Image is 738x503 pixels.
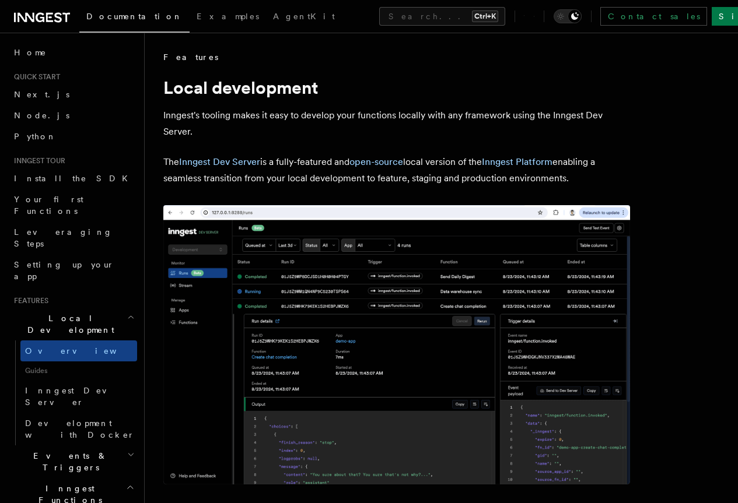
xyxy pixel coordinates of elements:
span: Next.js [14,90,69,99]
a: Home [9,42,137,63]
span: Inngest Dev Server [25,386,125,407]
button: Events & Triggers [9,445,137,478]
span: Inngest tour [9,156,65,166]
a: Development with Docker [20,413,137,445]
a: Examples [190,3,266,31]
a: Your first Functions [9,189,137,221]
a: AgentKit [266,3,342,31]
span: Features [163,51,218,63]
a: Python [9,126,137,147]
img: The Inngest Dev Server on the Functions page [163,205,630,484]
a: Inngest Platform [482,156,552,167]
div: Local Development [9,340,137,445]
button: Toggle dark mode [554,9,582,23]
span: Leveraging Steps [14,227,113,248]
span: Quick start [9,72,60,82]
span: Home [14,47,47,58]
a: Documentation [79,3,190,33]
span: Events & Triggers [9,450,127,473]
span: Guides [20,361,137,380]
h1: Local development [163,77,630,98]
span: Node.js [14,111,69,120]
a: Leveraging Steps [9,221,137,254]
a: Setting up your app [9,254,137,287]
p: The is a fully-featured and local version of the enabling a seamless transition from your local d... [163,154,630,187]
span: Features [9,296,48,305]
a: Overview [20,340,137,361]
span: Setting up your app [14,260,114,281]
a: open-source [349,156,403,167]
a: Inngest Dev Server [20,380,137,413]
span: Install the SDK [14,174,135,183]
span: Development with Docker [25,418,135,439]
span: Examples [197,12,259,21]
span: Documentation [86,12,183,21]
a: Next.js [9,84,137,105]
button: Local Development [9,308,137,340]
span: Python [14,132,57,141]
a: Inngest Dev Server [179,156,260,167]
span: AgentKit [273,12,335,21]
a: Node.js [9,105,137,126]
p: Inngest's tooling makes it easy to develop your functions locally with any framework using the In... [163,107,630,140]
span: Overview [25,346,145,356]
a: Contact sales [600,7,707,26]
button: Search...Ctrl+K [379,7,505,26]
a: Install the SDK [9,168,137,189]
span: Your first Functions [14,195,83,216]
span: Local Development [9,312,127,336]
kbd: Ctrl+K [472,10,498,22]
